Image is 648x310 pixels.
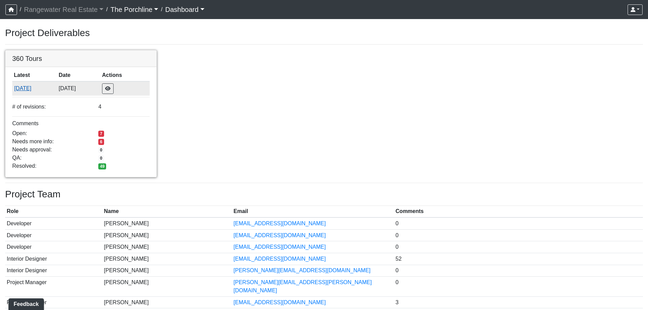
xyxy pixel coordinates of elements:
th: Email [232,206,394,218]
td: Project Manager [5,277,102,297]
td: Project Manager [5,296,102,308]
th: Comments [394,206,643,218]
a: Rangewater Real Estate [24,3,103,16]
td: [PERSON_NAME] [102,217,232,229]
td: Developer [5,217,102,229]
td: [PERSON_NAME] [102,277,232,297]
a: [EMAIL_ADDRESS][DOMAIN_NAME] [234,299,326,305]
td: [PERSON_NAME] [102,296,232,308]
td: 0 [394,217,643,229]
a: [PERSON_NAME][EMAIL_ADDRESS][PERSON_NAME][DOMAIN_NAME] [234,279,372,293]
a: [EMAIL_ADDRESS][DOMAIN_NAME] [234,221,326,226]
span: / [17,3,24,16]
td: Developer [5,241,102,253]
td: [PERSON_NAME] [102,265,232,277]
td: Interior Designer [5,253,102,265]
td: 3 [394,296,643,308]
td: 52 [394,253,643,265]
td: 0 [394,277,643,297]
span: / [158,3,165,16]
a: [EMAIL_ADDRESS][DOMAIN_NAME] [234,232,326,238]
a: The Porchline [111,3,159,16]
td: 0 [394,241,643,253]
button: [DATE] [14,84,55,93]
td: [PERSON_NAME] [102,229,232,241]
a: [EMAIL_ADDRESS][DOMAIN_NAME] [234,256,326,262]
td: [PERSON_NAME] [102,253,232,265]
h3: Project Team [5,189,643,200]
span: / [103,3,110,16]
iframe: Ybug feedback widget [5,296,45,310]
td: [PERSON_NAME] [102,241,232,253]
th: Name [102,206,232,218]
a: [EMAIL_ADDRESS][DOMAIN_NAME] [234,244,326,250]
td: Interior Designer [5,265,102,277]
a: Dashboard [165,3,204,16]
h3: Project Deliverables [5,27,643,39]
td: 0 [394,229,643,241]
th: Role [5,206,102,218]
td: Developer [5,229,102,241]
a: [PERSON_NAME][EMAIL_ADDRESS][DOMAIN_NAME] [234,267,371,273]
td: 0 [394,265,643,277]
td: wsP19Sw8WnZDms3Wikr2Kb [12,81,57,96]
